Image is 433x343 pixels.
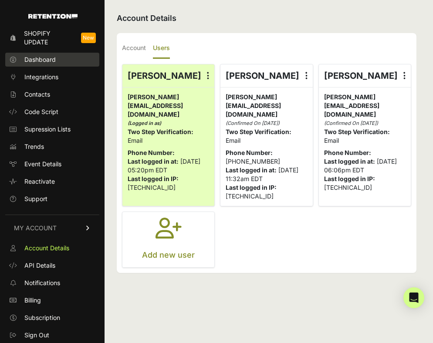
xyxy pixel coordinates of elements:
i: (Logged in as) [128,120,161,126]
div: [PERSON_NAME] [220,64,312,87]
strong: Two Step Verification: [128,128,193,135]
span: Reactivate [24,177,55,186]
span: Email [226,137,240,144]
strong: Phone Number: [226,149,273,156]
a: Contacts [5,87,99,101]
a: API Details [5,259,99,272]
h2: Account Details [117,12,416,24]
strong: Last logged in IP: [324,175,375,182]
strong: Last logged in at: [324,158,375,165]
span: Event Details [24,160,61,168]
span: Dashboard [24,55,56,64]
span: Account Details [24,244,69,252]
a: Account Details [5,241,99,255]
a: Shopify Update New [5,27,99,49]
a: Code Script [5,105,99,119]
a: Dashboard [5,53,99,67]
span: Email [128,137,142,144]
a: Supression Lists [5,122,99,136]
a: Sign Out [5,328,99,342]
button: Add new user [122,212,214,267]
span: Billing [24,296,41,305]
strong: Two Step Verification: [324,128,390,135]
a: Trends [5,140,99,154]
span: [PERSON_NAME][EMAIL_ADDRESS][DOMAIN_NAME] [324,93,379,118]
span: API Details [24,261,55,270]
a: Notifications [5,276,99,290]
strong: Two Step Verification: [226,128,291,135]
span: [PHONE_NUMBER] [226,158,280,165]
span: [TECHNICAL_ID] [226,192,274,200]
span: Code Script [24,108,58,116]
a: Support [5,192,99,206]
strong: Last logged in at: [128,158,179,165]
span: [PERSON_NAME][EMAIL_ADDRESS][DOMAIN_NAME] [226,93,281,118]
strong: Last logged in IP: [226,184,277,191]
span: Support [24,195,47,203]
p: Add new user [142,249,195,261]
i: (Confirmed On [DATE]) [324,120,378,126]
a: Billing [5,293,99,307]
span: Integrations [24,73,58,81]
span: New [81,33,96,43]
span: Trends [24,142,44,151]
label: Account [122,38,146,59]
span: Email [324,137,339,144]
span: [TECHNICAL_ID] [128,184,176,191]
span: [PERSON_NAME][EMAIL_ADDRESS][DOMAIN_NAME] [128,93,183,118]
div: Open Intercom Messenger [403,287,424,308]
strong: Phone Number: [128,149,175,156]
span: Notifications [24,279,60,287]
span: Sign Out [24,331,49,340]
a: MY ACCOUNT [5,215,99,241]
span: Subscription [24,313,60,322]
a: Event Details [5,157,99,171]
img: Retention.com [28,14,78,19]
strong: Phone Number: [324,149,371,156]
div: [PERSON_NAME] [319,64,411,87]
a: Integrations [5,70,99,84]
span: Shopify Update [24,29,74,47]
div: [PERSON_NAME] [122,64,214,87]
span: [TECHNICAL_ID] [324,184,372,191]
a: Reactivate [5,175,99,188]
label: Users [153,38,170,59]
strong: Last logged in IP: [128,175,179,182]
span: MY ACCOUNT [14,224,57,232]
span: Supression Lists [24,125,71,134]
i: (Confirmed On [DATE]) [226,120,280,126]
a: Subscription [5,311,99,325]
span: Contacts [24,90,50,99]
strong: Last logged in at: [226,166,277,174]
